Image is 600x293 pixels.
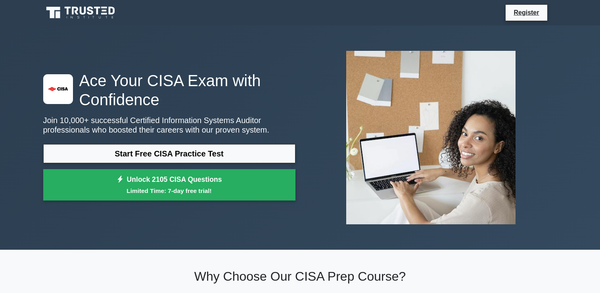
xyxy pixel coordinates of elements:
[43,71,295,109] h1: Ace Your CISA Exam with Confidence
[53,186,286,195] small: Limited Time: 7-day free trial!
[43,116,295,135] p: Join 10,000+ successful Certified Information Systems Auditor professionals who boosted their car...
[43,269,557,284] h2: Why Choose Our CISA Prep Course?
[509,8,544,17] a: Register
[43,169,295,201] a: Unlock 2105 CISA QuestionsLimited Time: 7-day free trial!
[43,144,295,163] a: Start Free CISA Practice Test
